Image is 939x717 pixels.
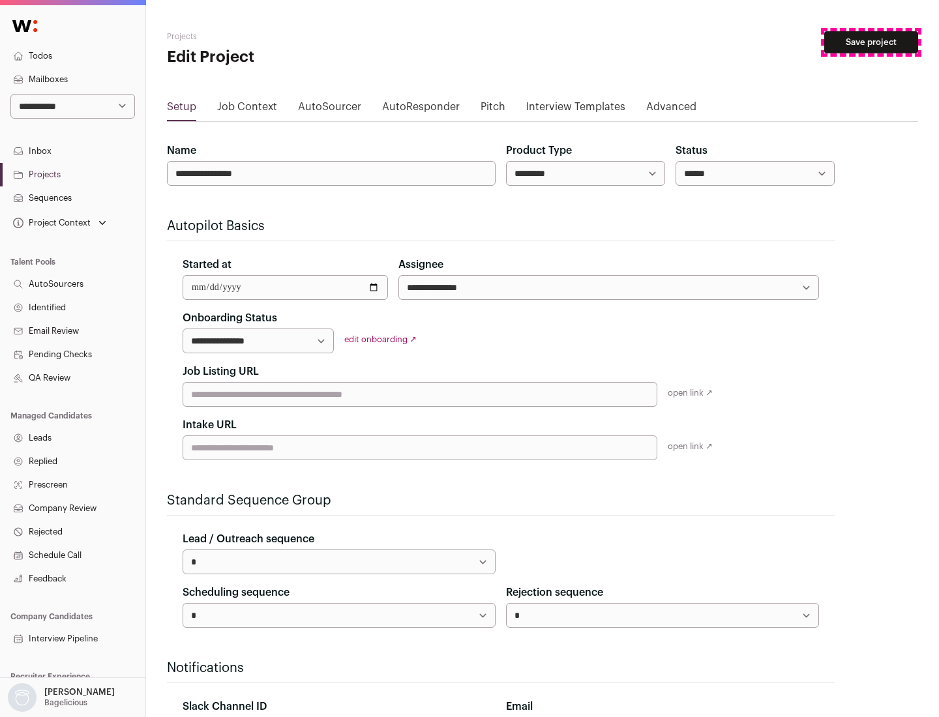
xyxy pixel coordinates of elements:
[344,335,417,344] a: edit onboarding ↗
[526,99,625,120] a: Interview Templates
[824,31,918,53] button: Save project
[183,364,259,379] label: Job Listing URL
[10,214,109,232] button: Open dropdown
[167,217,835,235] h2: Autopilot Basics
[10,218,91,228] div: Project Context
[298,99,361,120] a: AutoSourcer
[646,99,696,120] a: Advanced
[183,417,237,433] label: Intake URL
[167,491,835,510] h2: Standard Sequence Group
[506,699,819,714] div: Email
[398,257,443,272] label: Assignee
[676,143,708,158] label: Status
[44,687,115,697] p: [PERSON_NAME]
[183,257,231,272] label: Started at
[183,699,267,714] label: Slack Channel ID
[167,99,196,120] a: Setup
[183,531,314,547] label: Lead / Outreach sequence
[481,99,505,120] a: Pitch
[183,310,277,326] label: Onboarding Status
[8,683,37,712] img: nopic.png
[167,31,417,42] h2: Projects
[167,143,196,158] label: Name
[506,585,603,600] label: Rejection sequence
[183,585,290,600] label: Scheduling sequence
[44,697,87,708] p: Bagelicious
[167,47,417,68] h1: Edit Project
[5,683,117,712] button: Open dropdown
[217,99,277,120] a: Job Context
[382,99,460,120] a: AutoResponder
[167,659,835,677] h2: Notifications
[5,13,44,39] img: Wellfound
[506,143,572,158] label: Product Type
